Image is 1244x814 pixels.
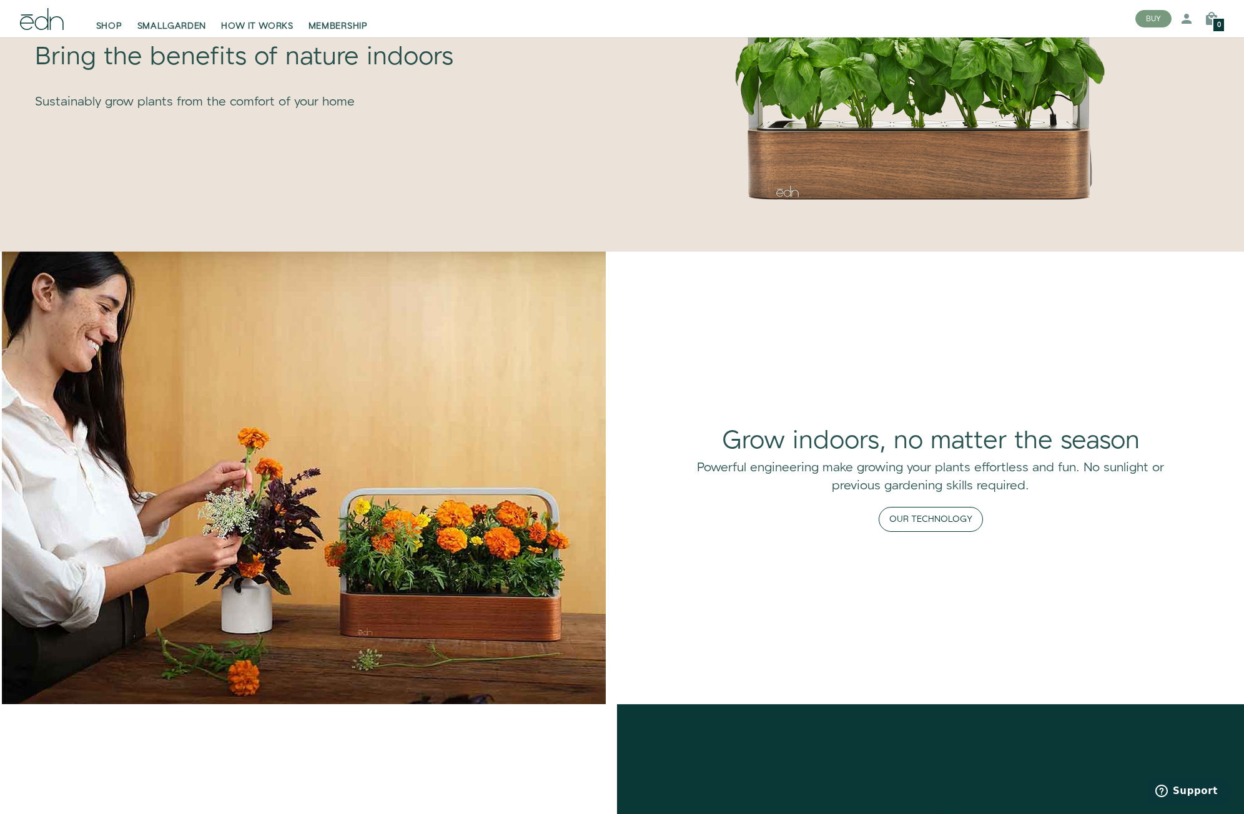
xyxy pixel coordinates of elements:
button: BUY [1135,10,1172,27]
iframe: Opens a widget where you can find more information [1148,777,1232,808]
a: HOW IT WORKS [214,5,300,32]
div: Bring the benefits of nature indoors [35,39,607,75]
div: Grow indoors, no matter the season [688,423,1173,459]
span: MEMBERSHIP [309,20,368,32]
div: Powerful engineering make growing your plants effortless and fun. No sunlight or previous gardeni... [688,459,1173,494]
div: Sustainably grow plants from the comfort of your home [35,75,607,110]
a: SHOP [89,5,130,32]
span: SHOP [96,20,122,32]
button: Our Technology [879,507,983,532]
span: HOW IT WORKS [221,20,293,32]
a: MEMBERSHIP [301,5,375,32]
a: SMALLGARDEN [130,5,214,32]
span: 0 [1217,22,1221,29]
span: SMALLGARDEN [137,20,207,32]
